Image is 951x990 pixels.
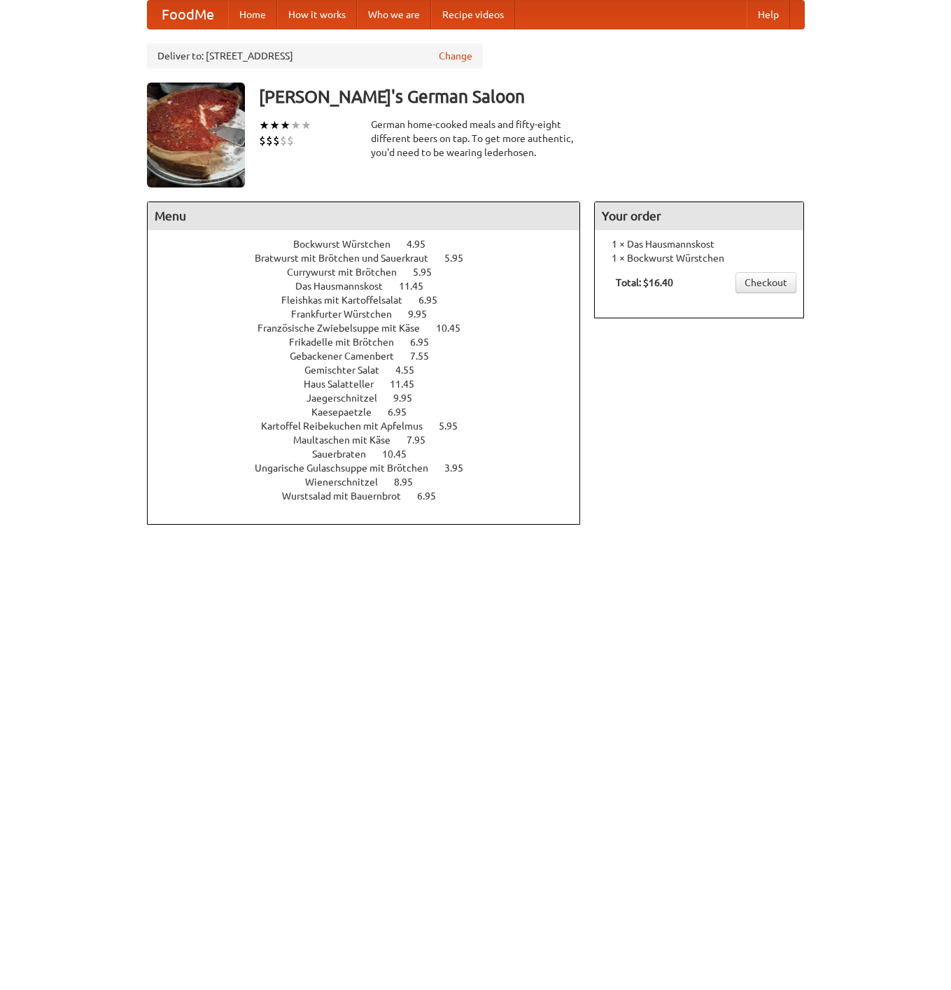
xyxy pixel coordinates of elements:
li: $ [273,133,280,148]
a: How it works [277,1,357,29]
span: Haus Salatteller [304,379,388,390]
h3: [PERSON_NAME]'s German Saloon [259,83,805,111]
span: Gemischter Salat [304,365,393,376]
span: 6.95 [388,406,421,418]
span: 6.95 [417,490,450,502]
div: German home-cooked meals and fifty-eight different beers on tap. To get more authentic, you'd nee... [371,118,581,160]
span: 10.45 [436,323,474,334]
li: $ [266,133,273,148]
li: ★ [259,118,269,133]
li: ★ [301,118,311,133]
span: Frikadelle mit Brötchen [289,337,408,348]
span: 6.95 [410,337,443,348]
li: 1 × Das Hausmannskost [602,237,796,251]
a: Wurstsalad mit Bauernbrot 6.95 [282,490,462,502]
a: Currywurst mit Brötchen 5.95 [287,267,458,278]
span: 8.95 [394,476,427,488]
span: 9.95 [408,309,441,320]
span: Wurstsalad mit Bauernbrot [282,490,415,502]
span: Frankfurter Würstchen [291,309,406,320]
a: Wienerschnitzel 8.95 [305,476,439,488]
span: 7.95 [407,434,439,446]
h4: Your order [595,202,803,230]
a: Change [439,49,472,63]
a: Home [228,1,277,29]
span: 11.45 [390,379,428,390]
b: Total: $16.40 [616,277,673,288]
span: 3.95 [444,462,477,474]
a: Gebackener Camenbert 7.55 [290,351,455,362]
a: Jaegerschnitzel 9.95 [307,393,438,404]
a: Ungarische Gulaschsuppe mit Brötchen 3.95 [255,462,489,474]
li: 1 × Bockwurst Würstchen [602,251,796,265]
a: Bockwurst Würstchen 4.95 [293,239,451,250]
span: 6.95 [418,295,451,306]
a: Französische Zwiebelsuppe mit Käse 10.45 [258,323,486,334]
a: Recipe videos [431,1,515,29]
span: Bockwurst Würstchen [293,239,404,250]
span: Französische Zwiebelsuppe mit Käse [258,323,434,334]
span: 5.95 [444,253,477,264]
span: 4.95 [407,239,439,250]
span: 5.95 [413,267,446,278]
span: Kaesepaetzle [311,406,386,418]
div: Deliver to: [STREET_ADDRESS] [147,43,483,69]
a: Frikadelle mit Brötchen 6.95 [289,337,455,348]
a: Who we are [357,1,431,29]
span: 5.95 [439,420,472,432]
li: ★ [269,118,280,133]
a: Gemischter Salat 4.55 [304,365,440,376]
a: Bratwurst mit Brötchen und Sauerkraut 5.95 [255,253,489,264]
span: Sauerbraten [312,448,380,460]
span: Currywurst mit Brötchen [287,267,411,278]
li: ★ [290,118,301,133]
a: Help [747,1,790,29]
span: 9.95 [393,393,426,404]
span: Kartoffel Reibekuchen mit Apfelmus [261,420,437,432]
span: Wienerschnitzel [305,476,392,488]
img: angular.jpg [147,83,245,188]
span: Ungarische Gulaschsuppe mit Brötchen [255,462,442,474]
li: $ [259,133,266,148]
span: Maultaschen mit Käse [293,434,404,446]
a: Checkout [735,272,796,293]
span: Gebackener Camenbert [290,351,408,362]
a: Sauerbraten 10.45 [312,448,432,460]
a: Maultaschen mit Käse 7.95 [293,434,451,446]
span: 11.45 [399,281,437,292]
li: ★ [280,118,290,133]
li: $ [280,133,287,148]
span: Fleishkas mit Kartoffelsalat [281,295,416,306]
h4: Menu [148,202,580,230]
li: $ [287,133,294,148]
span: Das Hausmannskost [295,281,397,292]
span: Jaegerschnitzel [307,393,391,404]
a: Das Hausmannskost 11.45 [295,281,449,292]
a: Haus Salatteller 11.45 [304,379,440,390]
a: Kartoffel Reibekuchen mit Apfelmus 5.95 [261,420,484,432]
span: 10.45 [382,448,421,460]
span: 4.55 [395,365,428,376]
a: Frankfurter Würstchen 9.95 [291,309,453,320]
a: Kaesepaetzle 6.95 [311,406,432,418]
span: 7.55 [410,351,443,362]
span: Bratwurst mit Brötchen und Sauerkraut [255,253,442,264]
a: Fleishkas mit Kartoffelsalat 6.95 [281,295,463,306]
a: FoodMe [148,1,228,29]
